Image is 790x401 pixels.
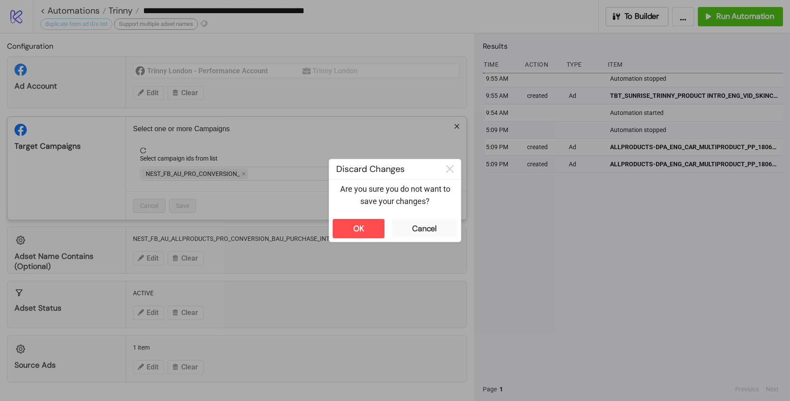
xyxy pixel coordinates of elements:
div: Cancel [412,224,437,234]
button: Cancel [391,219,457,238]
button: OK [333,219,384,238]
div: OK [353,224,364,234]
div: Discard Changes [329,159,439,179]
p: Are you sure you do not want to save your changes? [336,183,454,208]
